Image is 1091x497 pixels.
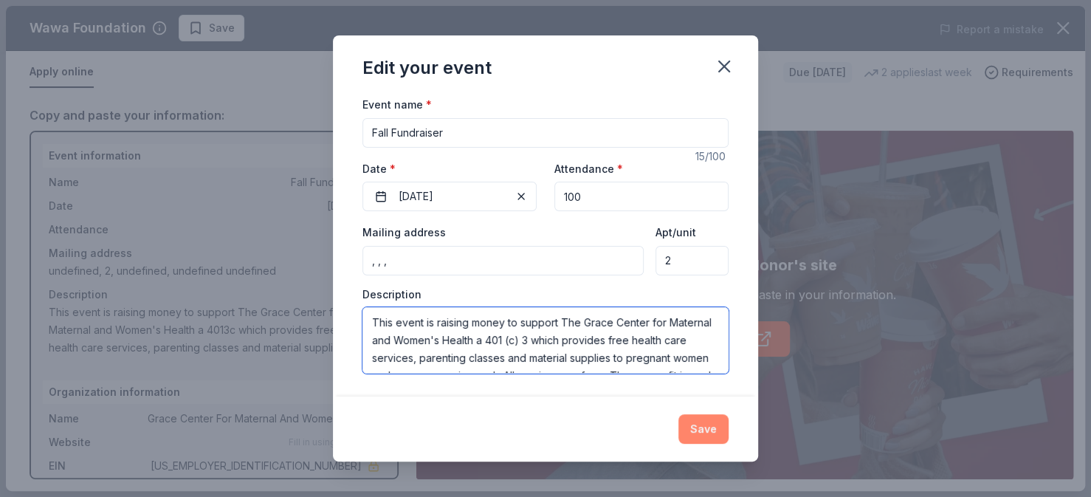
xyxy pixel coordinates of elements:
[554,162,623,176] label: Attendance
[695,148,729,165] div: 15 /100
[362,225,446,240] label: Mailing address
[362,307,729,374] textarea: This event is raising money to support The Grace Center for Maternal and Women's Health a 401 (c)...
[362,97,432,112] label: Event name
[362,56,492,80] div: Edit your event
[362,118,729,148] input: Spring Fundraiser
[362,246,644,275] input: Enter a US address
[362,162,537,176] label: Date
[362,182,537,211] button: [DATE]
[655,246,729,275] input: #
[362,287,421,302] label: Description
[655,225,696,240] label: Apt/unit
[678,414,729,444] button: Save
[554,182,729,211] input: 20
